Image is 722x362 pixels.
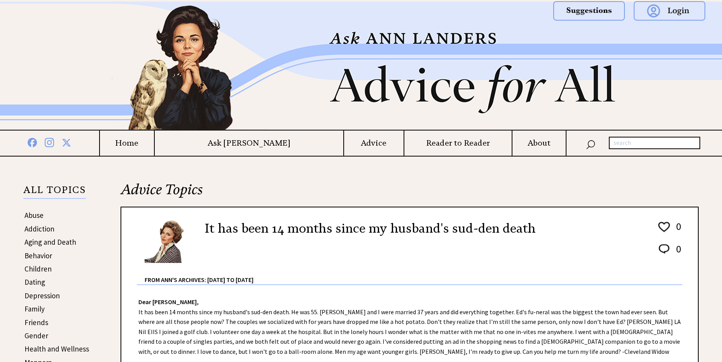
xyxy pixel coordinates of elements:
[23,186,86,199] p: ALL TOPICS
[138,298,199,306] strong: Dear [PERSON_NAME],
[641,2,645,130] img: right_new2.png
[121,180,699,207] h2: Advice Topics
[404,138,512,148] a: Reader to Reader
[24,251,52,260] a: Behavior
[24,291,60,300] a: Depression
[672,220,682,242] td: 0
[609,137,700,149] input: search
[512,138,566,148] a: About
[45,136,54,147] img: instagram%20blue.png
[672,242,682,263] td: 0
[344,138,404,148] a: Advice
[24,318,48,327] a: Friends
[145,264,682,284] div: From Ann's Archives: [DATE] to [DATE]
[24,264,52,273] a: Children
[155,138,343,148] a: Ask [PERSON_NAME]
[100,138,154,148] a: Home
[586,138,595,150] img: search_nav.png
[24,211,44,220] a: Abuse
[24,224,54,233] a: Addiction
[657,220,671,234] img: heart_outline%201.png
[28,136,37,147] img: facebook%20blue.png
[81,2,641,130] img: header2b_v1.png
[24,331,48,340] a: Gender
[634,1,705,21] img: login.png
[24,344,89,353] a: Health and Wellness
[145,219,193,263] img: Ann6%20v2%20small.png
[24,277,45,287] a: Dating
[553,1,625,21] img: suggestions.png
[657,243,671,255] img: message_round%202.png
[62,137,71,147] img: x%20blue.png
[24,237,76,247] a: Aging and Death
[205,219,536,238] h2: It has been 14 months since my husband's sud-den death
[24,304,45,313] a: Family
